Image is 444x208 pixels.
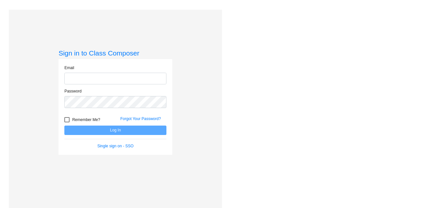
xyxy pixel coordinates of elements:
a: Forgot Your Password? [120,116,161,121]
span: Remember Me? [72,116,100,124]
label: Email [64,65,74,71]
button: Log In [64,126,166,135]
label: Password [64,88,82,94]
a: Single sign on - SSO [97,144,133,148]
h3: Sign in to Class Composer [59,49,172,57]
